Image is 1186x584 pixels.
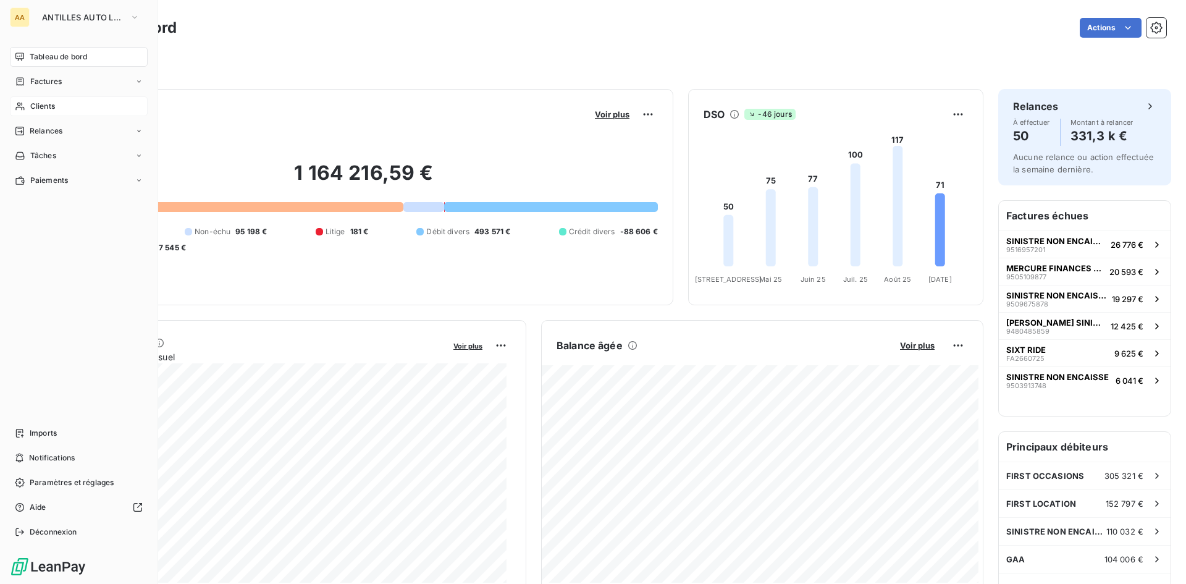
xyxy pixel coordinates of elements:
[620,226,658,237] span: -88 606 €
[999,312,1171,339] button: [PERSON_NAME] SINISTRE948048585912 425 €
[1109,267,1143,277] span: 20 593 €
[999,285,1171,312] button: SINISTRE NON ENCAISSE950967587819 297 €
[30,428,57,439] span: Imports
[70,161,658,198] h2: 1 164 216,59 €
[10,497,148,517] a: Aide
[10,7,30,27] div: AA
[1006,372,1109,382] span: SINISTRE NON ENCAISSE
[999,231,1171,258] button: SINISTRE NON ENCAISSE951695720126 776 €
[999,432,1171,462] h6: Principaux débiteurs
[1006,246,1045,253] span: 9516957201
[450,340,486,351] button: Voir plus
[801,275,826,284] tspan: Juin 25
[350,226,369,237] span: 181 €
[1006,290,1107,300] span: SINISTRE NON ENCAISSE
[1006,263,1104,273] span: MERCURE FINANCES RECOUVREMENT
[453,342,482,350] span: Voir plus
[10,557,86,577] img: Logo LeanPay
[474,226,510,237] span: 493 571 €
[1112,294,1143,304] span: 19 297 €
[1006,318,1106,328] span: [PERSON_NAME] SINISTRE
[999,201,1171,231] h6: Factures échues
[557,338,623,353] h6: Balance âgée
[1006,236,1106,246] span: SINISTRE NON ENCAISSE
[1006,328,1049,335] span: 9480485859
[1006,554,1025,564] span: GAA
[591,109,633,120] button: Voir plus
[1006,300,1048,308] span: 9509675878
[695,275,762,284] tspan: [STREET_ADDRESS]
[928,275,952,284] tspan: [DATE]
[1111,321,1143,331] span: 12 425 €
[1006,527,1106,536] span: SINISTRE NON ENCAISSE
[235,226,267,237] span: 95 198 €
[1144,542,1174,572] iframe: Intercom live chat
[30,175,68,186] span: Paiements
[1104,471,1143,481] span: 305 321 €
[595,109,629,119] span: Voir plus
[30,150,56,161] span: Tâches
[1013,99,1058,114] h6: Relances
[30,125,62,137] span: Relances
[326,226,345,237] span: Litige
[1006,499,1076,509] span: FIRST LOCATION
[1070,126,1133,146] h4: 331,3 k €
[30,477,114,488] span: Paramètres et réglages
[30,76,62,87] span: Factures
[744,109,795,120] span: -46 jours
[195,226,230,237] span: Non-échu
[155,242,186,253] span: -7 545 €
[42,12,125,22] span: ANTILLES AUTO LOCATION
[1006,273,1046,281] span: 9505109877
[30,502,46,513] span: Aide
[999,339,1171,366] button: SIXT RIDEFA26607259 625 €
[896,340,938,351] button: Voir plus
[1006,471,1084,481] span: FIRST OCCASIONS
[1006,382,1046,389] span: 9503913748
[426,226,469,237] span: Débit divers
[1006,355,1045,362] span: FA2660725
[884,275,911,284] tspan: Août 25
[1006,345,1046,355] span: SIXT RIDE
[843,275,868,284] tspan: Juil. 25
[29,452,75,463] span: Notifications
[1070,119,1133,126] span: Montant à relancer
[569,226,615,237] span: Crédit divers
[900,341,935,350] span: Voir plus
[999,366,1171,394] button: SINISTRE NON ENCAISSE95039137486 041 €
[30,527,77,538] span: Déconnexion
[1013,126,1050,146] h4: 50
[999,258,1171,285] button: MERCURE FINANCES RECOUVREMENT950510987720 593 €
[1080,18,1142,38] button: Actions
[70,350,445,363] span: Chiffre d'affaires mensuel
[1106,527,1143,536] span: 110 032 €
[759,275,782,284] tspan: Mai 25
[1104,554,1143,564] span: 104 006 €
[1116,376,1143,386] span: 6 041 €
[1114,349,1143,358] span: 9 625 €
[1106,499,1143,509] span: 152 797 €
[1111,240,1143,250] span: 26 776 €
[704,107,725,122] h6: DSO
[30,51,87,62] span: Tableau de bord
[30,101,55,112] span: Clients
[1013,152,1154,174] span: Aucune relance ou action effectuée la semaine dernière.
[1013,119,1050,126] span: À effectuer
